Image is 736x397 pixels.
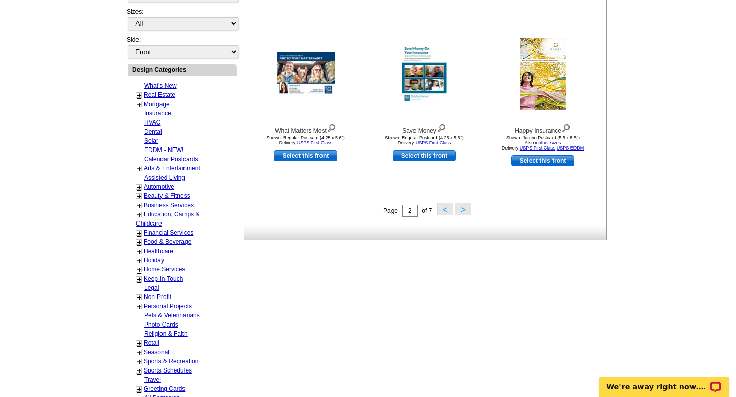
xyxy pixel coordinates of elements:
[137,358,141,366] a: +
[402,45,447,103] img: Save Money
[137,257,141,265] a: +
[144,385,185,392] a: Greeting Cards
[144,82,177,89] a: What's New
[137,192,141,201] a: +
[137,165,141,173] a: +
[137,303,141,311] a: +
[144,202,194,209] a: Business Services
[144,321,178,328] a: Photo Cards
[144,358,198,365] a: Sports & Recreation
[368,135,480,145] div: Shown: Regular Postcard (4.25 x 5.6") Delivery:
[137,101,141,109] a: +
[144,229,193,236] a: Financial Services
[137,275,141,283] a: +
[144,183,174,190] a: Automotive
[144,266,185,273] a: Home Services
[249,121,362,135] div: What Matters Most
[144,312,200,319] a: Pets & Veterinarians
[144,156,198,163] a: Calendar Postcards
[137,293,141,302] a: +
[144,110,171,117] a: Insurance
[277,52,335,96] img: What Matters Most
[127,7,237,35] div: Sizes:
[136,211,199,227] a: Education, Camps & Childcare
[144,257,164,264] a: Holiday
[144,128,162,135] a: Dental
[144,146,183,154] a: EDDM - NEW!
[137,247,141,256] a: +
[137,367,141,375] a: +
[144,165,200,172] a: Arts & Entertainment
[137,339,141,348] a: +
[144,101,170,108] a: Mortgage
[249,135,362,145] div: Shown: Regular Postcard (4.25 x 5.6") Delivery:
[455,203,471,215] button: >
[437,203,453,215] button: <
[137,266,141,274] a: +
[144,339,159,346] a: Retail
[557,145,584,151] a: USPS EDDM
[525,140,561,145] span: Also in
[128,65,237,75] div: Design Categories
[137,91,141,100] a: +
[144,174,185,181] a: Assisted Living
[416,140,451,145] a: USPS First Class
[422,207,432,214] span: of 7
[144,247,173,255] a: Healthcare
[137,211,141,219] a: +
[487,121,599,135] div: Happy Insurance
[539,140,561,145] a: other sizes
[144,137,158,144] a: Solar
[368,121,480,135] div: Save Money
[327,121,336,133] img: view design details
[144,119,160,126] a: HVAC
[144,367,192,374] a: Sports Schedules
[144,349,169,356] a: Seasonal
[127,35,237,59] div: Side:
[137,202,141,210] a: +
[144,284,159,291] a: Legal
[487,135,599,151] div: Shown: Jumbo Postcard (5.5 x 8.5") Delivery: ,
[137,229,141,237] a: +
[520,145,556,151] a: USPS First Class
[137,183,141,191] a: +
[144,192,190,200] a: Beauty & Fitness
[520,38,566,110] img: Happy Insurance
[137,238,141,246] a: +
[137,349,141,357] a: +
[436,121,446,133] img: view design details
[137,385,141,393] a: +
[592,365,736,397] iframe: LiveChat chat widget
[144,330,188,337] a: Religion & Faith
[144,275,183,282] a: Keep-in-Touch
[144,293,171,301] a: Non-Profit
[561,121,571,133] img: view design details
[144,91,175,98] a: Real Estate
[393,150,456,161] a: use this design
[511,155,574,166] a: use this design
[297,140,333,145] a: USPS First Class
[383,207,398,214] span: Page
[144,303,192,310] a: Personal Projects
[274,150,337,161] a: use this design
[144,376,161,383] a: Travel
[144,238,191,245] a: Food & Beverage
